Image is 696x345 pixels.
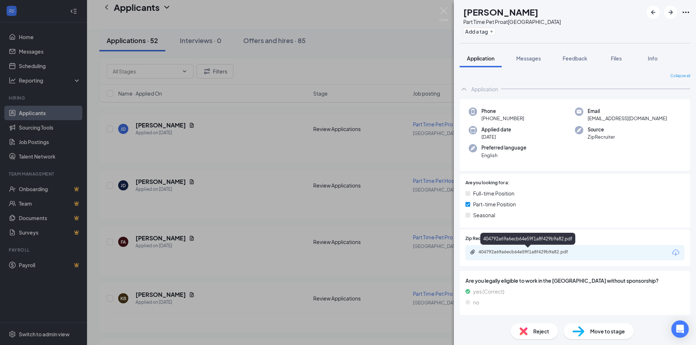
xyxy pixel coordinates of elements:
[473,200,516,208] span: Part-time Position
[465,235,509,242] span: Zip Recruiter Resume
[463,6,538,18] h1: [PERSON_NAME]
[563,55,587,62] span: Feedback
[588,108,667,115] span: Email
[649,8,658,17] svg: ArrowLeftNew
[590,327,625,335] span: Move to stage
[465,180,509,186] span: Are you looking for a:
[473,298,479,306] span: no
[648,55,658,62] span: Info
[481,126,511,133] span: Applied date
[671,320,689,338] div: Open Intercom Messenger
[480,233,575,245] div: 404792a69a6ecb64e59f1a8f429b9a82.pdf
[666,8,675,17] svg: ArrowRight
[473,189,514,197] span: Full-time Position
[481,115,524,122] span: [PHONE_NUMBER]
[471,85,498,93] div: Application
[470,249,476,255] svg: Paperclip
[463,28,496,35] button: PlusAdd a tag
[481,108,524,115] span: Phone
[588,133,615,140] span: ZipRecruiter
[671,248,680,257] svg: Download
[664,6,677,19] button: ArrowRight
[489,29,494,34] svg: Plus
[588,115,667,122] span: [EMAIL_ADDRESS][DOMAIN_NAME]
[467,55,494,62] span: Application
[470,249,587,256] a: Paperclip404792a69a6ecb64e59f1a8f429b9a82.pdf
[481,152,526,159] span: English
[670,73,690,79] span: Collapse all
[463,18,561,25] div: Part Time Pet Pro at [GEOGRAPHIC_DATA]
[533,327,549,335] span: Reject
[481,133,511,140] span: [DATE]
[473,287,504,295] span: yes (Correct)
[611,55,622,62] span: Files
[478,249,580,255] div: 404792a69a6ecb64e59f1a8f429b9a82.pdf
[473,211,495,219] span: Seasonal
[460,85,468,93] svg: ChevronUp
[465,277,684,285] span: Are you legally eligible to work in the [GEOGRAPHIC_DATA] without sponsorship?
[647,6,660,19] button: ArrowLeftNew
[481,144,526,151] span: Preferred language
[681,8,690,17] svg: Ellipses
[516,55,541,62] span: Messages
[588,126,615,133] span: Source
